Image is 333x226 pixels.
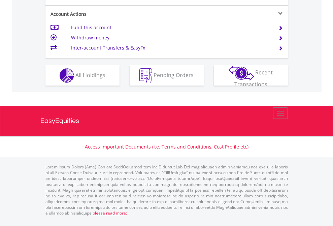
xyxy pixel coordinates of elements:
[214,65,288,86] button: Recent Transactions
[71,43,270,53] td: Inter-account Transfers & EasyFx
[154,71,194,78] span: Pending Orders
[45,164,288,216] p: Lorem Ipsum Dolors (Ame) Con a/e SeddOeiusmod tem InciDiduntut Lab Etd mag aliquaen admin veniamq...
[139,68,152,83] img: pending_instructions-wht.png
[40,106,293,136] a: EasyEquities
[60,68,74,83] img: holdings-wht.png
[93,210,127,216] a: please read more:
[45,65,120,86] button: All Holdings
[45,11,167,18] div: Account Actions
[85,143,248,150] a: Access Important Documents (i.e. Terms and Conditions, Cost Profile etc)
[71,23,270,33] td: Fund this account
[229,66,254,80] img: transactions-zar-wht.png
[75,71,105,78] span: All Holdings
[130,65,204,86] button: Pending Orders
[71,33,270,43] td: Withdraw money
